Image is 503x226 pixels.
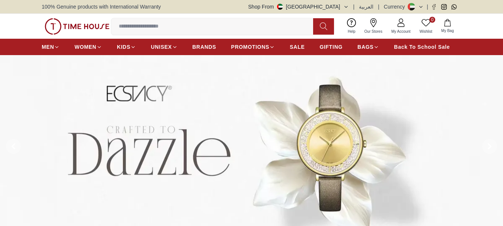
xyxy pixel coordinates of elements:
span: | [427,3,428,10]
span: 0 [429,17,435,23]
a: Facebook [431,4,437,10]
span: Help [345,29,359,34]
a: 0Wishlist [415,17,437,36]
span: My Bag [438,28,457,34]
button: Shop From[GEOGRAPHIC_DATA] [248,3,349,10]
span: 100% Genuine products with International Warranty [42,3,161,10]
span: BAGS [357,43,373,51]
a: KIDS [117,40,136,54]
span: BRANDS [192,43,216,51]
a: Our Stores [360,17,387,36]
span: | [353,3,355,10]
a: Instagram [441,4,447,10]
a: BRANDS [192,40,216,54]
div: Currency [384,3,408,10]
span: UNISEX [151,43,172,51]
span: My Account [388,29,414,34]
button: العربية [359,3,373,10]
span: Our Stores [362,29,385,34]
a: Back To School Sale [394,40,450,54]
a: Help [343,17,360,36]
a: GIFTING [319,40,343,54]
span: GIFTING [319,43,343,51]
span: | [378,3,379,10]
a: PROMOTIONS [231,40,275,54]
a: Whatsapp [451,4,457,10]
img: ... [45,18,109,35]
span: MEN [42,43,54,51]
span: Wishlist [417,29,435,34]
span: Back To School Sale [394,43,450,51]
span: KIDS [117,43,130,51]
a: BAGS [357,40,379,54]
span: SALE [290,43,305,51]
a: MEN [42,40,60,54]
a: SALE [290,40,305,54]
img: United Arab Emirates [277,4,283,10]
span: PROMOTIONS [231,43,270,51]
button: My Bag [437,17,458,35]
a: UNISEX [151,40,177,54]
a: WOMEN [74,40,102,54]
span: WOMEN [74,43,96,51]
